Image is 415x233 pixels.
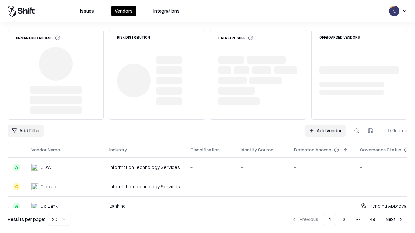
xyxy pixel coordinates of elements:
div: CDW [41,164,52,171]
div: Unmanaged Access [16,35,60,40]
nav: pagination [288,214,407,225]
img: C6 Bank [31,203,38,209]
img: ClickUp [31,183,38,190]
div: Information Technology Services [109,183,180,190]
div: - [294,203,350,209]
div: Data Exposure [218,35,253,40]
div: - [190,203,230,209]
button: Integrations [149,6,184,16]
div: - [190,164,230,171]
div: Identity Source [241,146,273,153]
div: C6 Bank [41,203,58,209]
div: A [13,203,20,209]
button: 1 [324,214,336,225]
div: 971 items [381,127,407,134]
div: Vendor Name [31,146,60,153]
div: - [241,203,284,209]
div: Pending Approval [369,203,408,209]
div: - [241,164,284,171]
div: Detected Access [294,146,331,153]
div: Risk Distribution [117,35,150,39]
button: Issues [76,6,98,16]
img: CDW [31,164,38,171]
button: Vendors [111,6,136,16]
div: - [294,183,350,190]
div: A [13,164,20,171]
div: Industry [109,146,127,153]
p: Results per page: [8,216,45,223]
button: Next [382,214,407,225]
div: - [190,183,230,190]
div: Classification [190,146,220,153]
div: Governance Status [360,146,401,153]
button: 49 [365,214,381,225]
div: Information Technology Services [109,164,180,171]
a: Add Vendor [305,125,346,137]
div: C [13,183,20,190]
button: 2 [338,214,350,225]
div: Offboarded Vendors [319,35,360,39]
div: ClickUp [41,183,56,190]
div: - [241,183,284,190]
div: Banking [109,203,180,209]
div: - [294,164,350,171]
button: Add Filter [8,125,44,137]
